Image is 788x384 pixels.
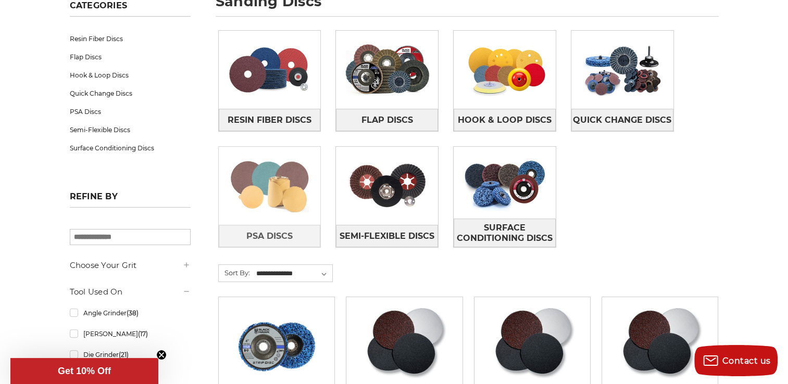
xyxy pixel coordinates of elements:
[219,225,321,247] a: PSA Discs
[454,109,556,131] a: Hook & Loop Discs
[156,350,167,360] button: Close teaser
[70,66,191,84] a: Hook & Loop Discs
[336,109,438,131] a: Flap Discs
[340,227,434,245] span: Semi-Flexible Discs
[70,304,191,322] a: Angle Grinder
[70,30,191,48] a: Resin Fiber Discs
[228,111,311,129] span: Resin Fiber Discs
[70,325,191,343] a: [PERSON_NAME]
[368,336,440,356] a: Quick view
[70,121,191,139] a: Semi-Flexible Discs
[255,266,332,281] select: Sort By:
[118,351,128,359] span: (21)
[336,150,438,222] img: Semi-Flexible Discs
[336,225,438,247] a: Semi-Flexible Discs
[361,111,413,129] span: Flap Discs
[70,345,191,364] a: Die Grinder
[336,34,438,106] img: Flap Discs
[454,147,556,219] img: Surface Conditioning Discs
[454,219,555,247] span: Surface Conditioning Discs
[496,336,568,356] a: Quick view
[58,366,111,376] span: Get 10% Off
[624,336,696,356] a: Quick view
[246,227,293,245] span: PSA Discs
[694,345,778,376] button: Contact us
[219,109,321,131] a: Resin Fiber Discs
[70,259,191,272] h5: Choose Your Grit
[454,34,556,106] img: Hook & Loop Discs
[70,1,191,17] h5: Categories
[126,309,138,317] span: (38)
[219,34,321,106] img: Resin Fiber Discs
[70,286,191,298] h5: Tool Used On
[70,103,191,121] a: PSA Discs
[454,219,556,247] a: Surface Conditioning Discs
[219,150,321,222] img: PSA Discs
[573,111,671,129] span: Quick Change Discs
[571,109,673,131] a: Quick Change Discs
[137,330,147,338] span: (17)
[241,336,312,356] a: Quick view
[219,265,250,280] label: Sort By:
[70,48,191,66] a: Flap Discs
[571,34,673,106] img: Quick Change Discs
[722,356,771,366] span: Contact us
[70,84,191,103] a: Quick Change Discs
[458,111,552,129] span: Hook & Loop Discs
[70,139,191,157] a: Surface Conditioning Discs
[70,191,191,208] h5: Refine by
[10,358,158,384] div: Get 10% OffClose teaser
